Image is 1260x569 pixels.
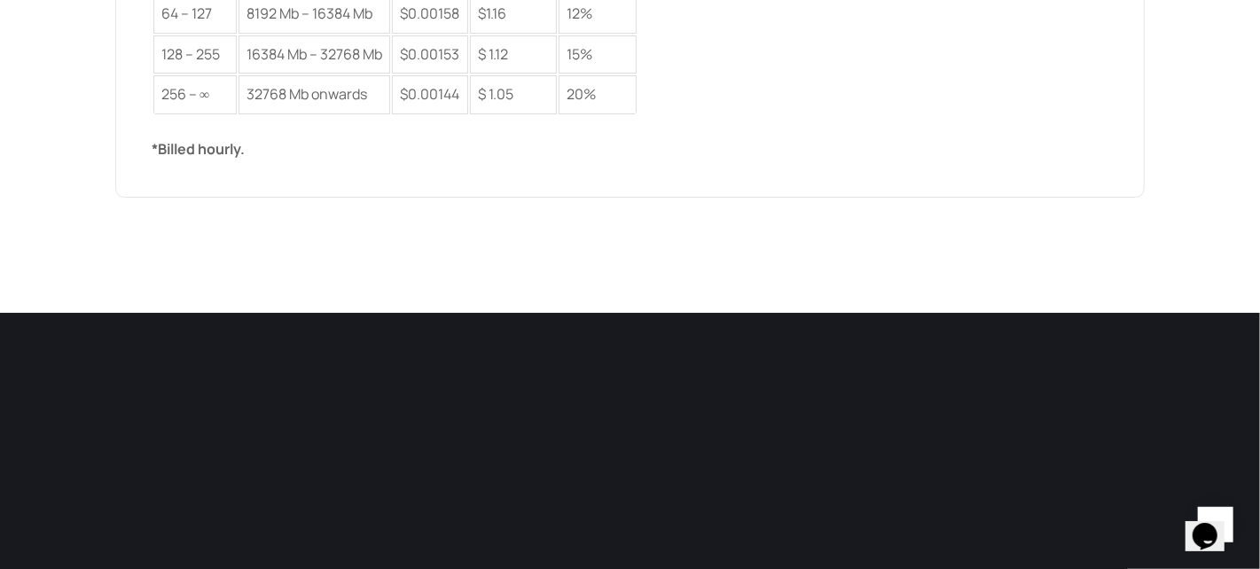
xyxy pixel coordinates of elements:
: $0.00158 [400,4,459,23]
td: 32768 Mb onwards [239,75,390,114]
td: 15% [559,35,637,74]
td: 20% [559,75,637,114]
td: $ 1.12 [470,35,557,74]
strong: *Billed hourly. [152,139,245,159]
td: 256 – ∞ [153,75,237,114]
iframe: chat widget [1186,498,1242,551]
: $0.00144 [400,84,459,104]
td: $ 1.05 [470,75,557,114]
td: 128 – 255 [153,35,237,74]
: $0.00153 [400,44,459,64]
td: 16384 Mb – 32768 Mb [239,35,390,74]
